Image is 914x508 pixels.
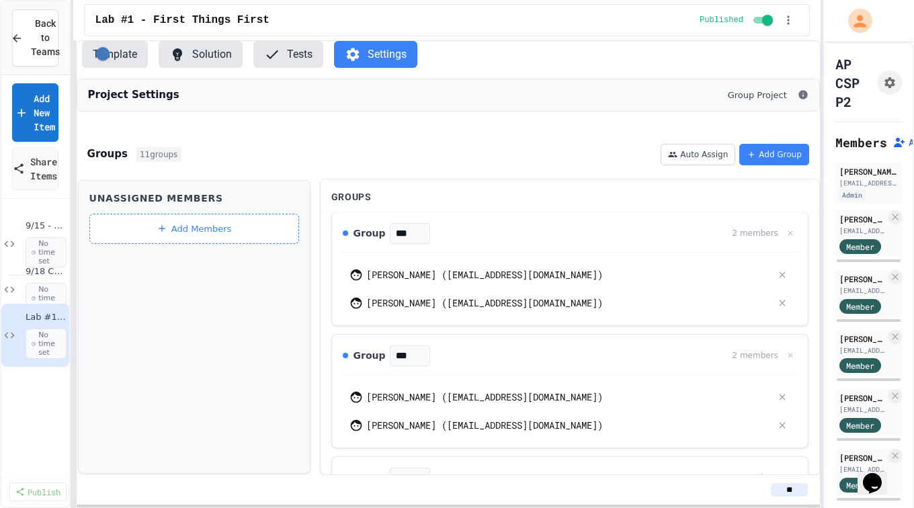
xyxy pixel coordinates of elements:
h2: Members [835,133,887,152]
button: Back to Teams [12,9,58,67]
span: No time set [26,237,67,268]
span: 9/18 Coding Practice with Images [26,266,67,278]
div: [PERSON_NAME] ([EMAIL_ADDRESS][DOMAIN_NAME]) [366,418,771,432]
span: Group [354,349,386,363]
div: [EMAIL_ADDRESS][DOMAIN_NAME] [839,226,886,236]
a: Add New Item [12,83,58,142]
div: Content is published and visible to students [700,12,776,28]
span: Group Project [728,89,787,102]
div: [PERSON_NAME] ([EMAIL_ADDRESS][DOMAIN_NAME]) [366,267,771,282]
button: Auto Assign [661,144,735,165]
a: Publish [9,482,67,501]
span: 11 groups [136,147,181,162]
div: [PERSON_NAME] [PERSON_NAME] [839,452,886,464]
span: Lab #1 - First Things First [26,312,67,323]
span: Group [354,471,386,485]
div: [PERSON_NAME] [839,333,886,345]
span: Member [846,300,874,312]
div: [PERSON_NAME] ([EMAIL_ADDRESS][DOMAIN_NAME]) [366,296,771,310]
div: [EMAIL_ADDRESS][DOMAIN_NAME] [839,178,898,188]
div: Groups [331,190,808,204]
a: Share Items [12,147,58,190]
div: [PERSON_NAME] [839,213,886,225]
span: Group [354,226,386,241]
button: Settings [334,41,417,68]
div: [PERSON_NAME] [839,392,886,404]
div: [PERSON_NAME] ([EMAIL_ADDRESS][DOMAIN_NAME]) [366,390,771,404]
button: Tests [253,41,323,68]
div: [EMAIL_ADDRESS][DOMAIN_NAME] [839,464,886,474]
span: Member [846,241,874,253]
span: Back to Teams [31,17,60,59]
div: [EMAIL_ADDRESS][DOMAIN_NAME] [839,345,886,355]
div: My Account [834,5,876,36]
span: No time set [26,283,67,314]
span: Member [846,359,874,372]
div: Admin [839,189,865,201]
button: Add Group [739,144,809,165]
span: No time set [26,329,67,359]
div: [EMAIL_ADDRESS][DOMAIN_NAME] [839,405,886,415]
button: Add Members [89,214,299,245]
div: [PERSON_NAME] [839,273,886,285]
div: [EMAIL_ADDRESS][DOMAIN_NAME] [839,286,886,296]
div: 2 members [732,227,778,239]
span: Member [846,419,874,431]
div: 2 members [732,349,778,362]
h3: Groups [87,146,128,162]
h1: AP CSP P2 [835,54,872,111]
div: Unassigned Members [89,192,299,206]
h3: Project Settings [88,87,179,103]
span: Member [846,479,874,491]
span: 9/15 - 9/19 Homework [26,220,67,232]
button: Assignment Settings [878,71,902,95]
div: 2 members [732,472,778,484]
div: [PERSON_NAME] [839,165,898,177]
span: Lab #1 - First Things First [95,12,269,28]
span: Published [700,15,743,26]
button: Solution [159,41,243,68]
iframe: chat widget [858,454,901,495]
